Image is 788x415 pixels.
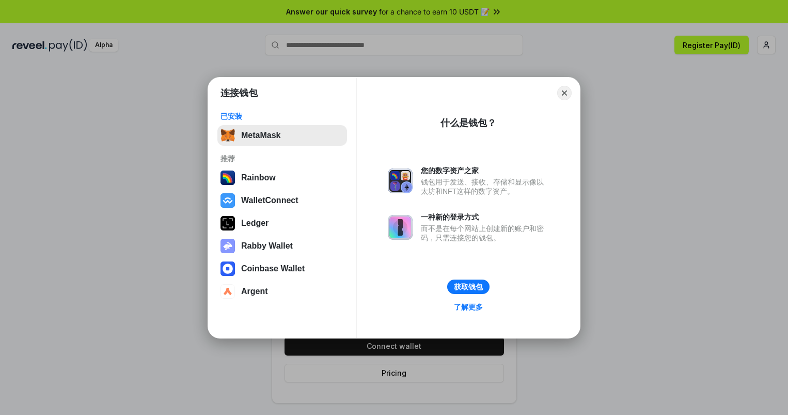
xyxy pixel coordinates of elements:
img: svg+xml,%3Csvg%20xmlns%3D%22http%3A%2F%2Fwww.w3.org%2F2000%2Fsvg%22%20fill%3D%22none%22%20viewBox... [220,239,235,253]
div: Ledger [241,219,269,228]
div: 推荐 [220,154,344,163]
div: 了解更多 [454,302,483,312]
button: Rainbow [217,167,347,188]
div: 一种新的登录方式 [421,212,549,222]
button: Coinbase Wallet [217,258,347,279]
button: Ledger [217,213,347,234]
img: svg+xml,%3Csvg%20xmlns%3D%22http%3A%2F%2Fwww.w3.org%2F2000%2Fsvg%22%20fill%3D%22none%22%20viewBox... [388,168,413,193]
img: svg+xml,%3Csvg%20fill%3D%22none%22%20height%3D%2233%22%20viewBox%3D%220%200%2035%2033%22%20width%... [220,128,235,143]
h1: 连接钱包 [220,87,258,99]
img: svg+xml,%3Csvg%20width%3D%2228%22%20height%3D%2228%22%20viewBox%3D%220%200%2028%2028%22%20fill%3D... [220,284,235,299]
button: WalletConnect [217,190,347,211]
div: 而不是在每个网站上创建新的账户和密码，只需连接您的钱包。 [421,224,549,242]
div: 钱包用于发送、接收、存储和显示像以太坊和NFT这样的数字资产。 [421,177,549,196]
div: 什么是钱包？ [440,117,496,129]
div: WalletConnect [241,196,298,205]
button: Close [557,86,572,100]
div: 您的数字资产之家 [421,166,549,175]
img: svg+xml,%3Csvg%20width%3D%2228%22%20height%3D%2228%22%20viewBox%3D%220%200%2028%2028%22%20fill%3D... [220,262,235,276]
button: Rabby Wallet [217,236,347,256]
button: 获取钱包 [447,280,490,294]
div: Rainbow [241,173,276,182]
div: Coinbase Wallet [241,264,305,273]
button: Argent [217,281,347,302]
div: MetaMask [241,131,280,140]
div: 已安装 [220,112,344,121]
img: svg+xml,%3Csvg%20xmlns%3D%22http%3A%2F%2Fwww.w3.org%2F2000%2Fsvg%22%20width%3D%2228%22%20height%3... [220,216,235,230]
div: Argent [241,287,268,296]
div: Rabby Wallet [241,241,293,251]
button: MetaMask [217,125,347,146]
a: 了解更多 [448,300,489,314]
img: svg+xml,%3Csvg%20width%3D%22120%22%20height%3D%22120%22%20viewBox%3D%220%200%20120%20120%22%20fil... [220,171,235,185]
img: svg+xml,%3Csvg%20width%3D%2228%22%20height%3D%2228%22%20viewBox%3D%220%200%2028%2028%22%20fill%3D... [220,193,235,208]
img: svg+xml,%3Csvg%20xmlns%3D%22http%3A%2F%2Fwww.w3.org%2F2000%2Fsvg%22%20fill%3D%22none%22%20viewBox... [388,215,413,240]
div: 获取钱包 [454,282,483,291]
